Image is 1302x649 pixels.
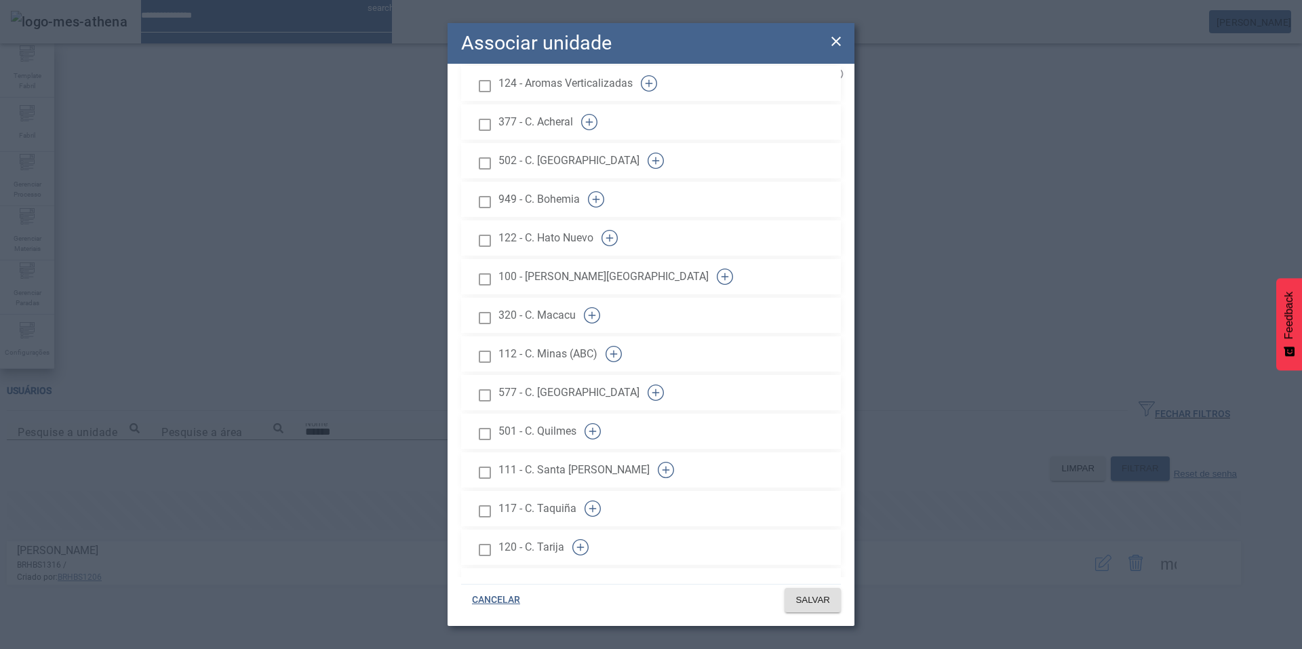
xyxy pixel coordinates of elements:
span: 320 - C. Macacu [498,307,576,323]
button: SALVAR [785,588,841,612]
button: Feedback - Mostrar pesquisa [1276,278,1302,370]
span: 124 - Aromas Verticalizadas [498,75,633,92]
button: CANCELAR [461,588,531,612]
span: 377 - C. Acheral [498,114,573,130]
span: 100 - [PERSON_NAME][GEOGRAPHIC_DATA] [498,269,709,285]
span: 501 - C. Quilmes [498,423,576,439]
h2: Associar unidade [461,28,612,58]
span: 949 - C. Bohemia [498,191,580,208]
span: 502 - C. [GEOGRAPHIC_DATA] [498,153,639,169]
span: 122 - C. Hato Nuevo [498,230,593,246]
span: CANCELAR [472,593,520,607]
span: SALVAR [795,593,830,607]
span: Feedback [1283,292,1295,339]
span: 120 - C. Tarija [498,539,564,555]
span: 111 - C. Santa [PERSON_NAME] [498,462,650,478]
span: 112 - C. Minas (ABC) [498,346,597,362]
span: 117 - C. Taquiña [498,500,576,517]
span: 577 - C. [GEOGRAPHIC_DATA] [498,385,639,401]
